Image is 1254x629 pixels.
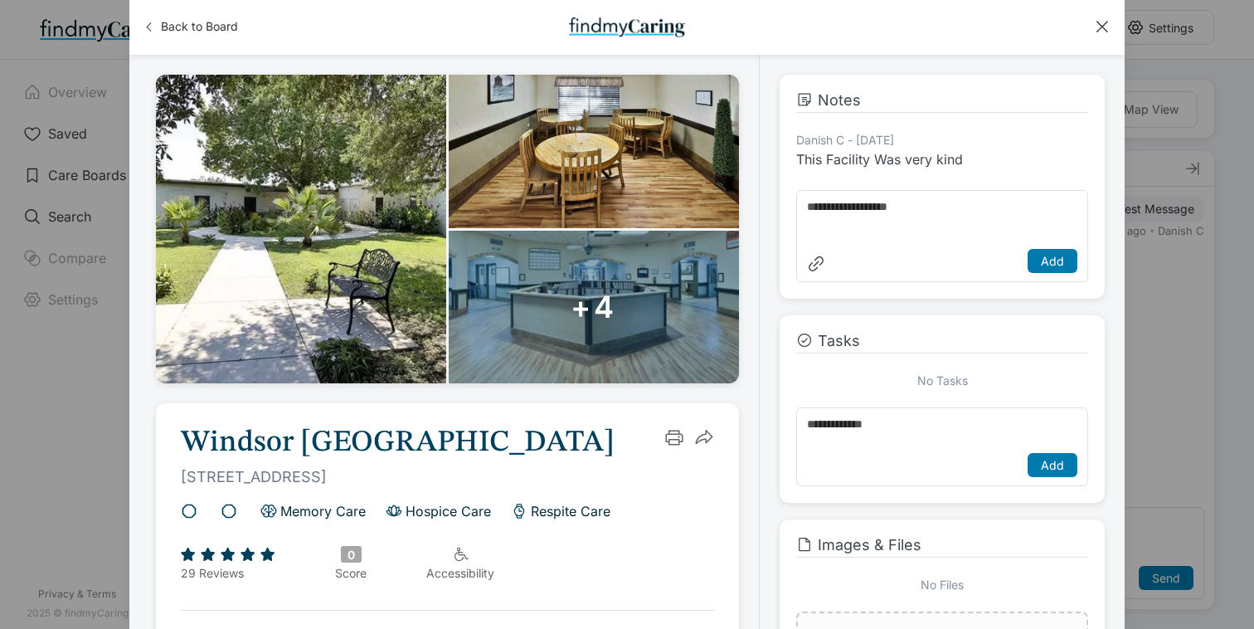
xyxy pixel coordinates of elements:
[818,332,860,349] p: Tasks
[406,503,491,519] p: Hospice Care
[1041,458,1064,472] p: Add
[818,536,921,553] p: Images & Files
[181,428,615,458] p: Windsor [GEOGRAPHIC_DATA]
[161,18,238,35] span: Back to Board
[818,91,861,109] p: Notes
[181,468,615,485] p: [STREET_ADDRESS]
[181,566,275,580] p: 29 Reviews
[426,566,494,580] p: Accessibility
[917,373,968,388] p: No Tasks
[796,133,894,147] p: Danish C - [DATE]
[280,503,366,519] p: Memory Care
[571,289,617,325] p: +4
[1041,254,1064,268] p: Add
[531,503,610,519] p: Respite Care
[335,566,367,580] p: Score
[921,578,964,592] p: No Files
[796,149,963,170] p: This Facility Was very kind
[348,548,355,562] p: 0
[143,13,238,40] button: Back to Board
